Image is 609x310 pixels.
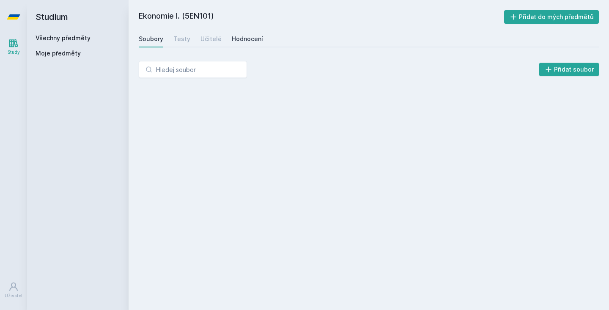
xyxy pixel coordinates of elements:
[200,35,222,43] div: Učitelé
[139,10,504,24] h2: Ekonomie I. (5EN101)
[139,61,247,78] input: Hledej soubor
[200,30,222,47] a: Učitelé
[139,30,163,47] a: Soubory
[36,34,91,42] a: Všechny předměty
[232,35,263,43] div: Hodnocení
[2,277,25,303] a: Uživatel
[232,30,263,47] a: Hodnocení
[173,35,190,43] div: Testy
[36,49,81,58] span: Moje předměty
[173,30,190,47] a: Testy
[504,10,599,24] button: Přidat do mých předmětů
[139,35,163,43] div: Soubory
[2,34,25,60] a: Study
[8,49,20,55] div: Study
[5,293,22,299] div: Uživatel
[539,63,599,76] button: Přidat soubor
